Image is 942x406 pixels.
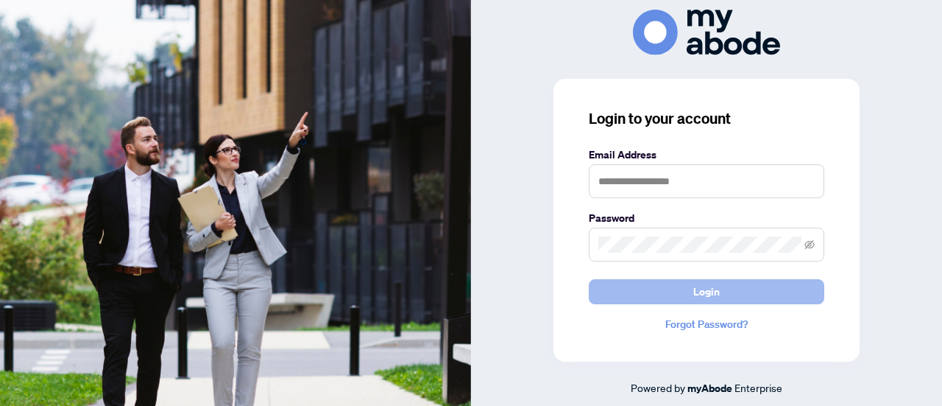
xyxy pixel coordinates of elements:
[589,210,824,226] label: Password
[631,381,685,394] span: Powered by
[633,10,780,55] img: ma-logo
[734,381,782,394] span: Enterprise
[589,316,824,332] a: Forgot Password?
[589,279,824,304] button: Login
[589,108,824,129] h3: Login to your account
[687,380,732,396] a: myAbode
[804,239,815,250] span: eye-invisible
[589,147,824,163] label: Email Address
[693,280,720,304] span: Login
